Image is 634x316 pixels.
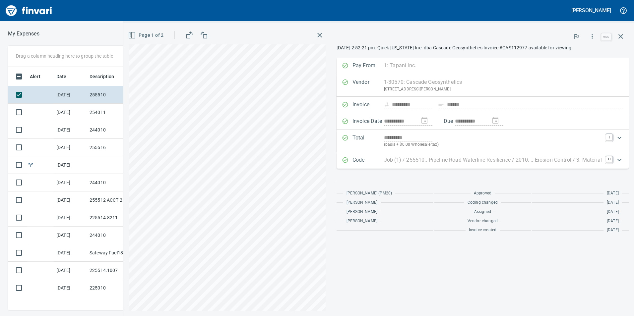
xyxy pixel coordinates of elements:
span: Split transaction [27,163,34,167]
p: (basis + $0.00 Wholesale tax) [384,141,602,148]
span: Date [56,73,67,80]
div: Expand [337,130,629,152]
span: [PERSON_NAME] (PM20) [347,190,392,197]
nav: breadcrumb [8,30,39,38]
td: 244010 [87,174,147,191]
button: [PERSON_NAME] [570,5,613,16]
td: 225514.8211 [87,209,147,227]
span: Description [90,73,114,80]
span: Alert [30,73,40,80]
span: Invoice created [469,227,497,234]
p: Drag a column heading here to group the table [16,53,113,59]
span: [DATE] [607,227,619,234]
a: C [606,156,612,163]
span: [PERSON_NAME] [347,199,377,206]
td: [DATE] [54,209,87,227]
td: [DATE] [54,244,87,262]
button: Page 1 of 2 [127,29,166,41]
td: 225010 [87,279,147,297]
span: Page 1 of 2 [129,31,163,39]
p: Job (1) / 255510.: Pipeline Road Waterline Resilience / 2010. .: Erosion Control / 3: Material [384,156,602,164]
span: [PERSON_NAME] [347,209,377,215]
span: Description [90,73,123,80]
span: Date [56,73,75,80]
td: 255510 [87,86,147,104]
td: Safeway Fuel1842 [GEOGRAPHIC_DATA] [GEOGRAPHIC_DATA] [87,244,147,262]
td: 254011 [87,104,147,121]
span: Assigned [474,209,491,215]
span: [DATE] [607,209,619,215]
td: [DATE] [54,262,87,279]
td: [DATE] [54,156,87,174]
span: [DATE] [607,218,619,225]
div: Expand [337,152,629,169]
td: 244010 [87,121,147,139]
img: Finvari [4,3,54,19]
a: T [606,134,612,140]
p: Code [352,156,384,165]
span: [PERSON_NAME] [347,218,377,225]
span: Approved [474,190,491,197]
td: [DATE] [54,121,87,139]
td: [DATE] [54,86,87,104]
td: 255512 ACCT 2180-1237992 [87,191,147,209]
span: Alert [30,73,49,80]
p: [DATE] 2:52:21 pm. Quick [US_STATE] Inc. dba Cascade Geosynthetics Invoice #CAS112977 available f... [337,44,629,51]
td: [DATE] [54,104,87,121]
p: Total [352,134,384,148]
p: My Expenses [8,30,39,38]
td: 244010 [87,227,147,244]
a: esc [601,33,611,40]
td: 225514.1007 [87,262,147,279]
button: More [585,29,600,44]
td: [DATE] [54,227,87,244]
td: [DATE] [54,279,87,297]
span: [DATE] [607,199,619,206]
span: [DATE] [607,190,619,197]
span: Close invoice [600,28,629,44]
span: Vendor changed [468,218,498,225]
button: Flag [569,29,584,44]
td: [DATE] [54,174,87,191]
span: Coding changed [468,199,498,206]
td: [DATE] [54,139,87,156]
td: [DATE] [54,191,87,209]
h5: [PERSON_NAME] [571,7,611,14]
td: 255516 [87,139,147,156]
